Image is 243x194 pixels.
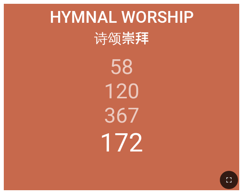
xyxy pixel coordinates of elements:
[104,79,139,103] li: 120
[94,27,149,48] span: 诗颂崇拜
[104,103,139,128] li: 367
[100,128,143,158] li: 172
[110,55,133,79] li: 58
[50,8,194,27] span: Hymnal Worship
